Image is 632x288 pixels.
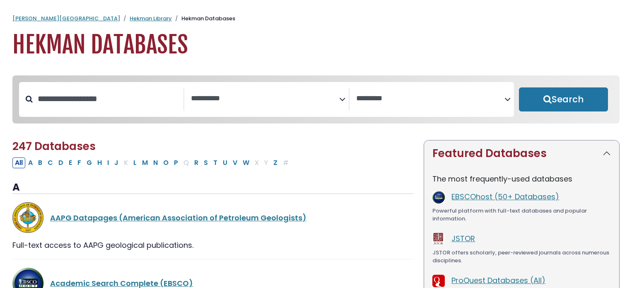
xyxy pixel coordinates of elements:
button: Filter Results L [131,157,139,168]
a: Hekman Library [130,15,172,22]
button: Filter Results F [75,157,84,168]
span: 247 Databases [12,139,96,154]
a: EBSCOhost (50+ Databases) [451,191,559,202]
button: Filter Results T [211,157,220,168]
button: Filter Results N [151,157,160,168]
button: Filter Results V [230,157,240,168]
button: Filter Results P [171,157,181,168]
button: Featured Databases [424,140,619,167]
button: Filter Results R [192,157,201,168]
a: AAPG Datapages (American Association of Petroleum Geologists) [50,213,306,223]
nav: Search filters [12,75,620,123]
h3: A [12,182,414,194]
button: Filter Results M [140,157,150,168]
button: Filter Results G [84,157,94,168]
button: Filter Results J [112,157,121,168]
button: Filter Results A [26,157,35,168]
textarea: Search [191,94,339,103]
div: Alpha-list to filter by first letter of database name [12,157,292,167]
button: Filter Results C [45,157,55,168]
nav: breadcrumb [12,15,620,23]
button: Filter Results Z [271,157,280,168]
div: JSTOR offers scholarly, peer-reviewed journals across numerous disciplines. [432,249,611,265]
a: JSTOR [451,233,475,244]
div: Full-text access to AAPG geological publications. [12,240,414,251]
textarea: Search [356,94,504,103]
button: Submit for Search Results [519,87,608,111]
li: Hekman Databases [172,15,235,23]
a: [PERSON_NAME][GEOGRAPHIC_DATA] [12,15,120,22]
h1: Hekman Databases [12,31,620,59]
button: Filter Results S [201,157,210,168]
button: Filter Results U [220,157,230,168]
button: Filter Results E [66,157,75,168]
p: The most frequently-used databases [432,173,611,184]
input: Search database by title or keyword [33,92,183,106]
button: Filter Results W [240,157,252,168]
div: Powerful platform with full-text databases and popular information. [432,207,611,223]
button: Filter Results B [36,157,45,168]
button: Filter Results H [95,157,104,168]
button: Filter Results D [56,157,66,168]
button: All [12,157,25,168]
a: ProQuest Databases (All) [451,275,545,286]
button: Filter Results O [161,157,171,168]
button: Filter Results I [105,157,111,168]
